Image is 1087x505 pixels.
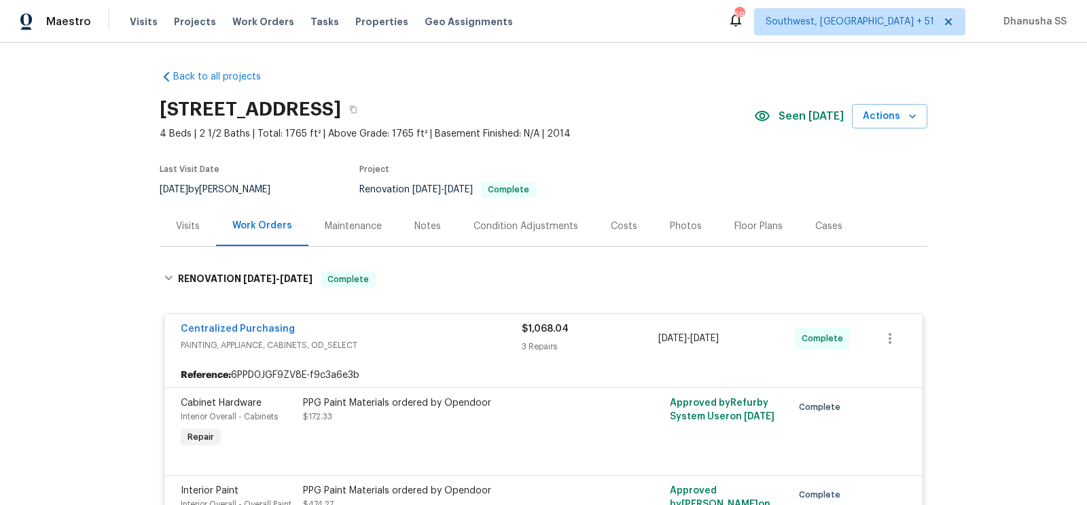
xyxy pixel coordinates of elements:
[799,488,846,502] span: Complete
[160,185,188,194] span: [DATE]
[744,412,774,421] span: [DATE]
[779,109,844,123] span: Seen [DATE]
[160,103,341,116] h2: [STREET_ADDRESS]
[355,15,408,29] span: Properties
[852,104,927,129] button: Actions
[444,185,473,194] span: [DATE]
[425,15,513,29] span: Geo Assignments
[322,273,374,286] span: Complete
[181,398,262,408] span: Cabinet Hardware
[181,368,231,382] b: Reference:
[815,220,842,233] div: Cases
[670,220,702,233] div: Photos
[182,430,219,444] span: Repair
[243,274,313,283] span: -
[160,181,287,198] div: by [PERSON_NAME]
[160,127,754,141] span: 4 Beds | 2 1/2 Baths | Total: 1765 ft² | Above Grade: 1765 ft² | Basement Finished: N/A | 2014
[766,15,934,29] span: Southwest, [GEOGRAPHIC_DATA] + 51
[232,15,294,29] span: Work Orders
[303,396,601,410] div: PPG Paint Materials ordered by Opendoor
[130,15,158,29] span: Visits
[802,332,849,345] span: Complete
[160,165,219,173] span: Last Visit Date
[359,185,536,194] span: Renovation
[310,17,339,27] span: Tasks
[998,15,1067,29] span: Dhanusha SS
[412,185,441,194] span: [DATE]
[412,185,473,194] span: -
[658,334,687,343] span: [DATE]
[160,258,927,301] div: RENOVATION [DATE]-[DATE]Complete
[341,97,366,122] button: Copy Address
[174,15,216,29] span: Projects
[734,220,783,233] div: Floor Plans
[176,220,200,233] div: Visits
[181,486,238,495] span: Interior Paint
[280,274,313,283] span: [DATE]
[658,332,719,345] span: -
[734,8,744,22] div: 597
[325,220,382,233] div: Maintenance
[160,70,290,84] a: Back to all projects
[303,484,601,498] div: PPG Paint Materials ordered by Opendoor
[799,400,846,414] span: Complete
[522,324,569,334] span: $1,068.04
[359,165,389,173] span: Project
[611,220,637,233] div: Costs
[303,413,332,421] span: $172.33
[232,219,292,232] div: Work Orders
[181,324,295,334] a: Centralized Purchasing
[414,220,441,233] div: Notes
[181,413,278,421] span: Interior Overall - Cabinets
[522,340,658,353] div: 3 Repairs
[46,15,91,29] span: Maestro
[181,338,522,352] span: PAINTING, APPLIANCE, CABINETS, OD_SELECT
[243,274,276,283] span: [DATE]
[863,108,916,125] span: Actions
[690,334,719,343] span: [DATE]
[178,271,313,288] h6: RENOVATION
[474,220,578,233] div: Condition Adjustments
[482,186,535,194] span: Complete
[164,363,923,387] div: 6PPD0JGF9ZV8E-f9c3a6e3b
[670,398,774,421] span: Approved by Refurby System User on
